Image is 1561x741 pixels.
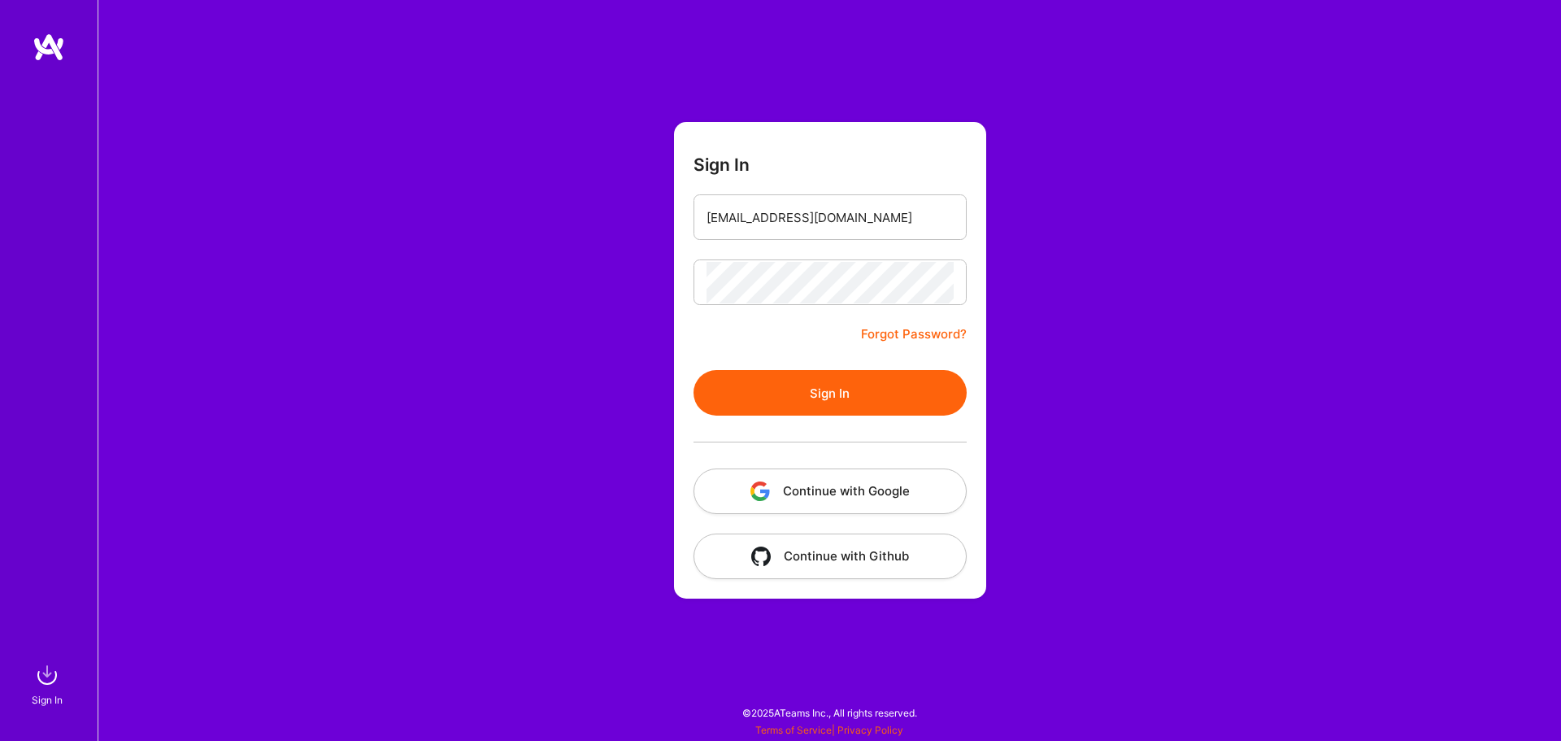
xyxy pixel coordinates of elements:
[32,691,63,708] div: Sign In
[707,197,954,238] input: Email...
[694,370,967,416] button: Sign In
[31,659,63,691] img: sign in
[34,659,63,708] a: sign inSign In
[755,724,832,736] a: Terms of Service
[98,692,1561,733] div: © 2025 ATeams Inc., All rights reserved.
[694,534,967,579] button: Continue with Github
[837,724,903,736] a: Privacy Policy
[694,469,967,514] button: Continue with Google
[755,724,903,736] span: |
[861,325,967,344] a: Forgot Password?
[33,33,65,62] img: logo
[751,547,771,566] img: icon
[750,482,770,501] img: icon
[694,155,750,175] h3: Sign In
